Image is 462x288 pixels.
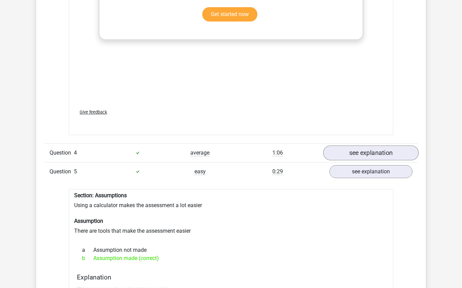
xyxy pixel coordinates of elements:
span: easy [194,168,206,175]
span: 1:06 [272,149,283,156]
a: see explanation [329,165,412,178]
h4: Explanation [77,273,385,281]
span: Give feedback [80,110,107,115]
span: 4 [74,149,77,156]
span: b [82,254,93,262]
div: Assumption not made [77,246,385,254]
span: Question [50,149,74,157]
span: 0:29 [272,168,283,175]
h6: Section: Assumptions [74,192,388,199]
a: see explanation [323,145,419,160]
div: Assumption made (correct) [77,254,385,262]
span: a [82,246,93,254]
a: Get started now [202,7,257,21]
span: average [190,149,209,156]
span: Question [50,168,74,176]
span: 5 [74,168,77,175]
h6: Assumption [74,218,388,224]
